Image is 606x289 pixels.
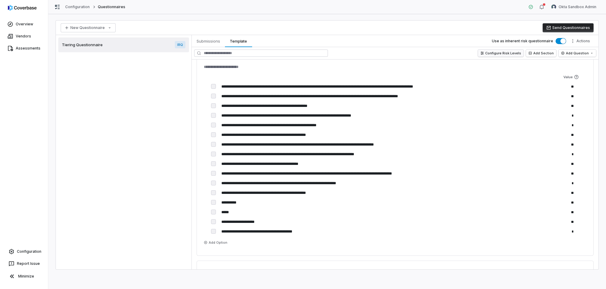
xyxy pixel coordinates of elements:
[65,5,90,9] a: Configuration
[8,5,37,11] img: logo-D7KZi-bG.svg
[559,5,596,9] span: Okta Sandbox Admin
[98,5,126,9] span: Questionnaires
[543,23,594,32] button: Send Questionnaires
[62,42,103,47] span: Tiering Questionnaire
[2,246,46,257] a: Configuration
[478,50,524,57] button: Configure Risk Levels
[569,37,594,46] button: More actions
[563,75,588,79] span: Value
[175,41,185,48] span: IRQ
[2,258,46,269] button: Report Issue
[551,5,556,9] img: Okta Sandbox Admin avatar
[227,37,249,45] span: Template
[559,50,596,57] button: Add Question
[1,31,47,42] a: Vendors
[58,37,189,52] a: Tiering QuestionnaireIRQ
[548,2,600,11] button: Okta Sandbox Admin avatarOkta Sandbox Admin
[201,239,230,246] button: Add Option
[2,270,46,282] button: Minimize
[61,23,116,32] button: New Questionnaire
[526,50,556,57] button: Add Section
[1,43,47,54] a: Assessments
[1,19,47,30] a: Overview
[492,39,553,43] label: Use as inherent risk questionnaire
[194,37,223,45] span: Submissions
